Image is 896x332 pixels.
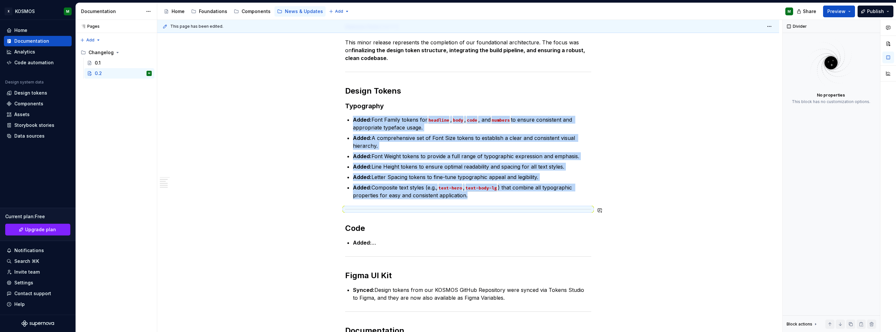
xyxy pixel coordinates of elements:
div: M [66,9,69,14]
div: News & Updates [285,8,323,15]
strong: Added: [353,153,371,159]
div: Changelog [78,47,154,58]
button: XKOSMOSM [1,4,74,18]
div: Code automation [14,59,54,66]
div: Home [172,8,185,15]
div: Design tokens [14,90,47,96]
div: 0.1 [95,60,101,66]
button: Publish [858,6,893,17]
div: M [788,9,791,14]
div: Current plan : Free [5,213,70,220]
strong: Added: [353,239,371,246]
strong: Added: [353,135,371,141]
button: Notifications [4,245,72,256]
code: code [466,116,478,124]
span: This page has been edited. [170,24,223,29]
button: Search ⌘K [4,256,72,266]
div: Components [242,8,271,15]
a: 0.1 [84,58,154,68]
code: text-hero [438,184,463,192]
a: Settings [4,278,72,288]
span: Add [335,9,343,14]
span: Upgrade plan [25,226,56,233]
button: Help [4,299,72,309]
button: Add [327,7,351,16]
svg: Supernova Logo [21,320,54,327]
button: Upgrade plan [5,224,70,235]
div: Design system data [5,80,44,85]
a: Design tokens [4,88,72,98]
a: News & Updates [274,6,326,17]
strong: Synced: [353,287,374,293]
code: body [452,116,464,124]
div: Analytics [14,49,35,55]
div: Documentation [81,8,143,15]
div: Page tree [78,47,154,79]
span: Publish [867,8,884,15]
h2: Figma UI Kit [345,270,591,281]
div: M [148,70,150,77]
a: Storybook stories [4,120,72,130]
div: Settings [14,279,33,286]
p: Letter Spacing tokens to fine-tune typographic appeal and legibility. [353,173,591,181]
button: Share [793,6,820,17]
span: Preview [827,8,846,15]
h3: Typography [345,101,591,111]
button: Contact support [4,288,72,299]
div: Storybook stories [14,122,54,128]
div: Changelog [89,49,114,56]
strong: finalizing the design token structure, integrating the build pipeline, and ensuring a robust, cle... [345,47,586,61]
p: Design tokens from our KOSMOS GitHub Repository were synced via Tokens Studio to Figma, and they ... [353,286,591,302]
code: headline [427,116,450,124]
a: Components [231,6,273,17]
div: Block actions [787,320,818,329]
a: Data sources [4,131,72,141]
div: Notifications [14,247,44,254]
h2: Code [345,223,591,234]
div: Invite team [14,269,40,275]
div: 0.2 [95,70,102,77]
a: Components [4,98,72,109]
a: Code automation [4,57,72,68]
p: Font Family tokens for , , , and to ensure consistent and appropriate typeface usage. [353,116,591,131]
a: Assets [4,109,72,120]
div: Block actions [787,322,812,327]
div: Data sources [14,133,45,139]
span: Share [803,8,816,15]
a: 0.2M [84,68,154,79]
div: Documentation [14,38,49,44]
a: Documentation [4,36,72,46]
a: Home [4,25,72,36]
strong: Added: [353,116,371,123]
h2: Design Tokens [345,86,591,96]
span: Add [86,38,94,43]
button: Add [78,36,103,45]
p: Composite text styles (e.g., , ) that combine all typographic properties for easy and consistent ... [353,184,591,199]
p: Font Weight tokens to provide a full range of typographic expression and emphasis. [353,152,591,160]
div: Contact support [14,290,51,297]
a: Foundations [189,6,230,17]
div: Components [14,100,43,107]
p: [DATE] This minor release represents the completion of our foundational architecture. The focus w... [345,23,591,62]
div: Pages [78,24,100,29]
p: … [353,239,591,247]
div: KOSMOS [15,8,35,15]
p: A comprehensive set of Font Size tokens to establish a clear and consistent visual hierarchy. [353,134,591,150]
div: Assets [14,111,30,118]
div: No properties [817,93,845,98]
div: X [5,8,12,15]
div: Help [14,301,25,308]
button: Preview [823,6,855,17]
code: text-body-lg [465,184,498,192]
div: Search ⌘K [14,258,39,264]
div: Foundations [199,8,227,15]
strong: Added: [353,174,371,180]
strong: Added: [353,163,371,170]
strong: Added: [353,184,371,191]
code: numbers [491,116,511,124]
div: Home [14,27,27,34]
a: Home [161,6,187,17]
a: Analytics [4,47,72,57]
div: Page tree [161,5,326,18]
